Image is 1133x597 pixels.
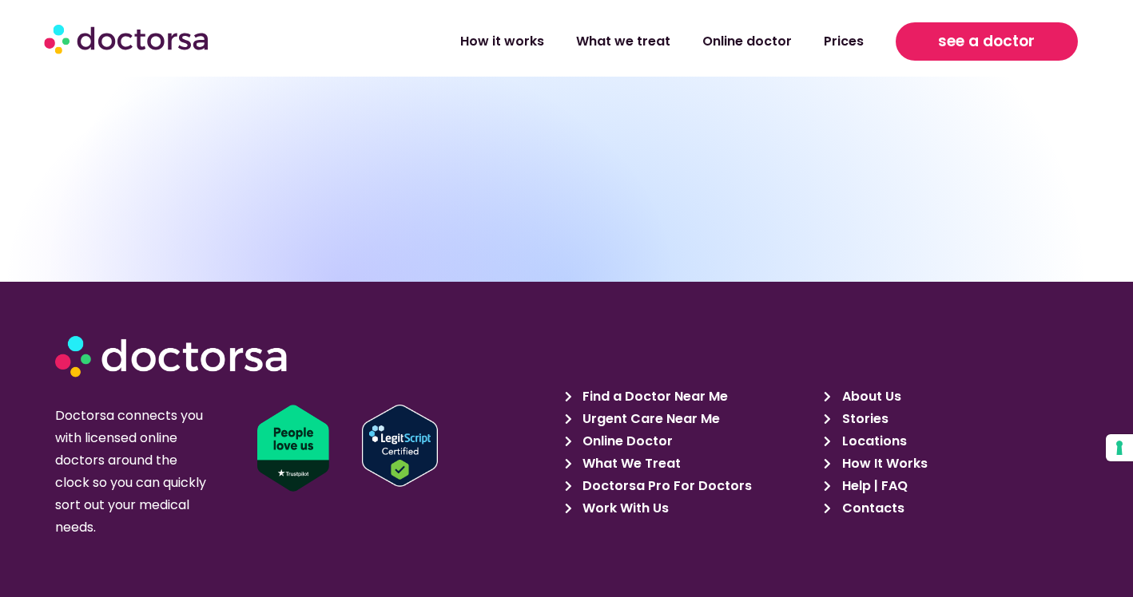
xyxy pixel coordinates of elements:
[565,408,815,430] a: Urgent Care Near Me
[824,497,1074,520] a: Contacts
[1106,434,1133,461] button: Your consent preferences for tracking technologies
[824,453,1074,475] a: How It Works
[362,405,575,487] a: Verify LegitScript Approval for www.doctorsa.com
[300,23,880,60] nav: Menu
[560,23,686,60] a: What we treat
[838,385,901,408] span: About Us
[578,385,728,408] span: Find a Doctor Near Me
[824,385,1074,408] a: About Us
[578,497,669,520] span: Work With Us
[565,475,815,497] a: Doctorsa Pro For Doctors
[824,430,1074,453] a: Locations
[838,453,928,475] span: How It Works
[565,385,815,408] a: Find a Doctor Near Me
[578,408,720,430] span: Urgent Care Near Me
[565,430,815,453] a: Online Doctor
[565,453,815,475] a: What We Treat
[578,475,752,497] span: Doctorsa Pro For Doctors
[578,453,681,475] span: What We Treat
[838,430,907,453] span: Locations
[824,475,1074,497] a: Help | FAQ
[578,430,673,453] span: Online Doctor
[838,408,889,430] span: Stories
[808,23,880,60] a: Prices
[896,22,1078,61] a: see a doctor
[55,405,213,539] p: Doctorsa connects you with licensed online doctors around the clock so you can quickly sort out y...
[938,29,1035,54] span: see a doctor
[838,475,908,497] span: Help | FAQ
[838,497,904,520] span: Contacts
[444,23,560,60] a: How it works
[362,405,438,487] img: Verify Approval for www.doctorsa.com
[565,497,815,520] a: Work With Us
[824,408,1074,430] a: Stories
[686,23,808,60] a: Online doctor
